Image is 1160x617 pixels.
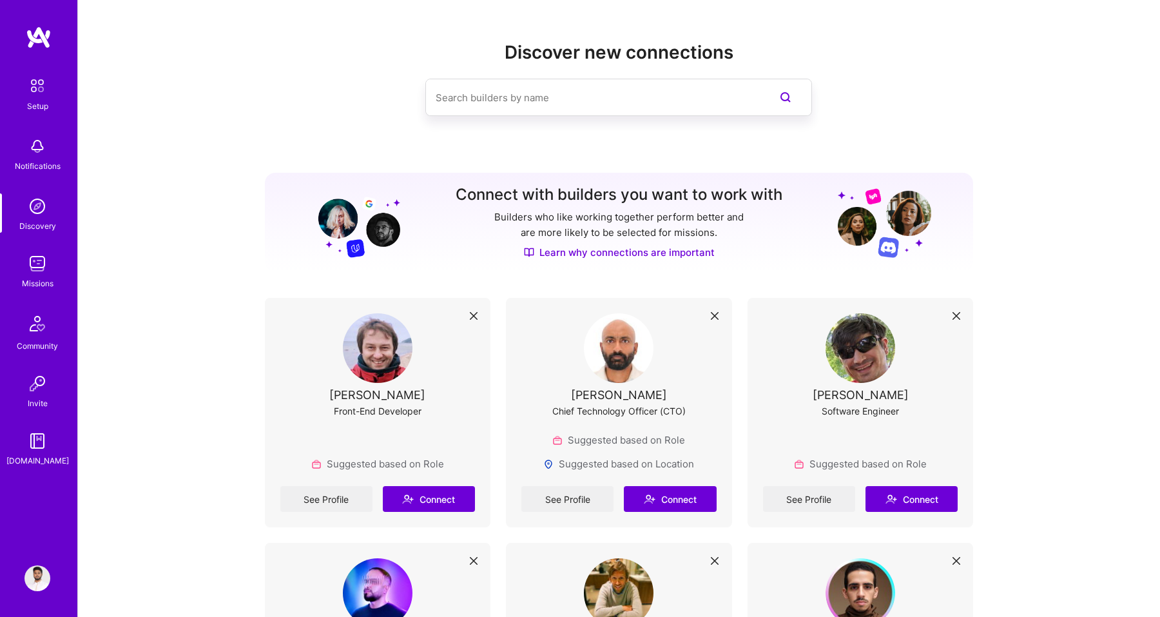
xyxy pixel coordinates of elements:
[826,313,895,383] img: User Avatar
[865,486,958,512] button: Connect
[571,388,667,402] div: [PERSON_NAME]
[543,457,694,471] div: Suggested based on Location
[711,312,719,320] i: icon Close
[22,308,53,339] img: Community
[329,388,425,402] div: [PERSON_NAME]
[22,277,53,290] div: Missions
[307,187,400,258] img: Grow your network
[813,388,909,402] div: [PERSON_NAME]
[521,486,614,512] a: See Profile
[624,486,716,512] button: Connect
[456,186,782,204] h3: Connect with builders you want to work with
[26,26,52,49] img: logo
[552,404,686,418] div: Chief Technology Officer (CTO)
[952,557,960,565] i: icon Close
[763,486,855,512] a: See Profile
[838,188,931,258] img: Grow your network
[552,435,563,446] img: Role icon
[24,133,50,159] img: bell
[311,459,322,469] img: Role icon
[470,557,478,565] i: icon Close
[17,339,58,353] div: Community
[952,312,960,320] i: icon Close
[552,433,685,447] div: Suggested based on Role
[778,90,793,105] i: icon SearchPurple
[822,404,899,418] div: Software Engineer
[280,486,372,512] a: See Profile
[644,493,655,505] i: icon Connect
[885,493,897,505] i: icon Connect
[28,397,48,410] div: Invite
[402,493,414,505] i: icon Connect
[383,486,475,512] button: Connect
[24,428,50,454] img: guide book
[794,459,804,469] img: Role icon
[711,557,719,565] i: icon Close
[584,313,653,383] img: User Avatar
[27,99,48,113] div: Setup
[19,219,56,233] div: Discovery
[436,81,750,114] input: Search builders by name
[311,457,444,471] div: Suggested based on Role
[15,159,61,173] div: Notifications
[265,42,974,63] h2: Discover new connections
[334,404,421,418] div: Front-End Developer
[24,565,50,591] img: User Avatar
[343,313,412,383] img: User Avatar
[24,193,50,219] img: discovery
[794,457,927,471] div: Suggested based on Role
[470,312,478,320] i: icon Close
[492,210,746,240] p: Builders who like working together perform better and are more likely to be selected for missions.
[24,251,50,277] img: teamwork
[524,246,715,259] a: Learn why connections are important
[543,459,554,469] img: Locations icon
[24,72,51,99] img: setup
[21,565,53,591] a: User Avatar
[24,371,50,397] img: Invite
[524,247,534,258] img: Discover
[6,454,69,467] div: [DOMAIN_NAME]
